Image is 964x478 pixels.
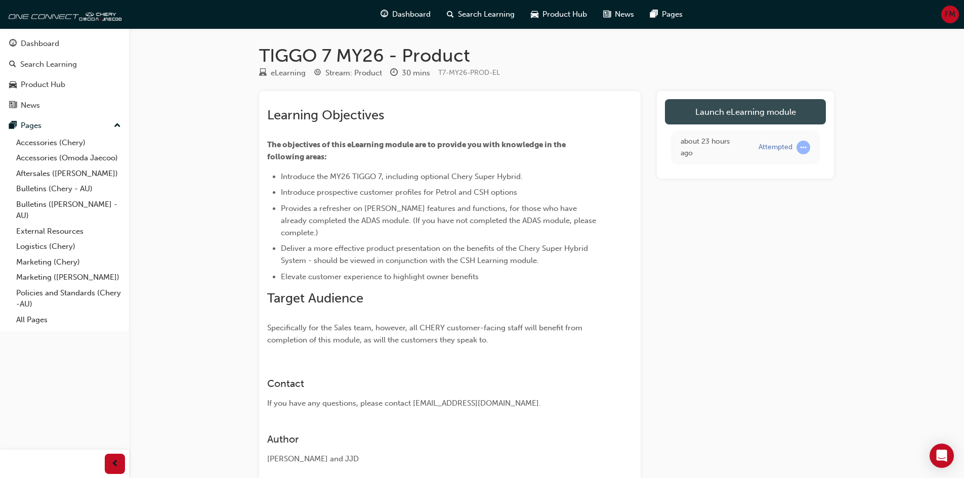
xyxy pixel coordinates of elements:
[681,136,743,159] div: Tue Sep 30 2025 12:04:58 GMT+0800 (Australian Western Standard Time)
[392,9,431,20] span: Dashboard
[665,99,826,124] a: Launch eLearning module
[439,4,523,25] a: search-iconSearch Learning
[945,9,955,20] span: FM
[603,8,611,21] span: news-icon
[4,116,125,135] button: Pages
[267,323,584,344] span: Specifically for the Sales team, however, all CHERY customer-facing staff will benefit from compl...
[314,69,321,78] span: target-icon
[111,458,119,470] span: prev-icon
[21,100,40,111] div: News
[797,141,810,154] span: learningRecordVerb_ATTEMPT-icon
[381,8,388,21] span: guage-icon
[595,4,642,25] a: news-iconNews
[642,4,691,25] a: pages-iconPages
[402,67,430,79] div: 30 mins
[390,67,430,79] div: Duration
[447,8,454,21] span: search-icon
[930,444,954,468] div: Open Intercom Messenger
[372,4,439,25] a: guage-iconDashboard
[12,166,125,182] a: Aftersales ([PERSON_NAME])
[4,32,125,116] button: DashboardSearch LearningProduct HubNews
[9,121,17,131] span: pages-icon
[5,4,121,24] img: oneconnect
[12,135,125,151] a: Accessories (Chery)
[458,9,515,20] span: Search Learning
[12,239,125,254] a: Logistics (Chery)
[941,6,959,23] button: FM
[21,79,65,91] div: Product Hub
[12,197,125,224] a: Bulletins ([PERSON_NAME] - AU)
[259,67,306,79] div: Type
[4,96,125,115] a: News
[531,8,538,21] span: car-icon
[267,453,596,465] div: [PERSON_NAME] and JJD
[12,181,125,197] a: Bulletins (Chery - AU)
[267,433,596,445] h3: Author
[12,312,125,328] a: All Pages
[271,67,306,79] div: eLearning
[615,9,634,20] span: News
[12,224,125,239] a: External Resources
[4,34,125,53] a: Dashboard
[21,38,59,50] div: Dashboard
[9,101,17,110] span: news-icon
[20,59,77,70] div: Search Learning
[267,290,363,306] span: Target Audience
[12,254,125,270] a: Marketing (Chery)
[438,68,500,77] span: Learning resource code
[9,39,17,49] span: guage-icon
[314,67,382,79] div: Stream
[9,60,16,69] span: search-icon
[259,45,834,67] h1: TIGGO 7 MY26 - Product
[12,270,125,285] a: Marketing ([PERSON_NAME])
[390,69,398,78] span: clock-icon
[259,69,267,78] span: learningResourceType_ELEARNING-icon
[114,119,121,133] span: up-icon
[542,9,587,20] span: Product Hub
[281,188,517,197] span: Introduce prospective customer profiles for Petrol and CSH options
[325,67,382,79] div: Stream: Product
[267,398,596,409] div: If you have any questions, please contact [EMAIL_ADDRESS][DOMAIN_NAME].
[662,9,683,20] span: Pages
[4,55,125,74] a: Search Learning
[21,120,41,132] div: Pages
[9,80,17,90] span: car-icon
[267,378,596,389] h3: Contact
[759,143,792,152] div: Attempted
[12,150,125,166] a: Accessories (Omoda Jaecoo)
[281,172,523,181] span: Introduce the MY26 TIGGO 7, including optional Chery Super Hybrid.
[650,8,658,21] span: pages-icon
[281,244,590,265] span: Deliver a more effective product presentation on the benefits of the Chery Super Hybrid System - ...
[281,204,598,237] span: Provides a refresher on [PERSON_NAME] features and functions, for those who have already complete...
[267,107,384,123] span: Learning Objectives
[4,75,125,94] a: Product Hub
[523,4,595,25] a: car-iconProduct Hub
[267,140,567,161] span: The objectives of this eLearning module are to provide you with knowledge in the following areas:
[12,285,125,312] a: Policies and Standards (Chery -AU)
[281,272,479,281] span: Elevate customer experience to highlight owner benefits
